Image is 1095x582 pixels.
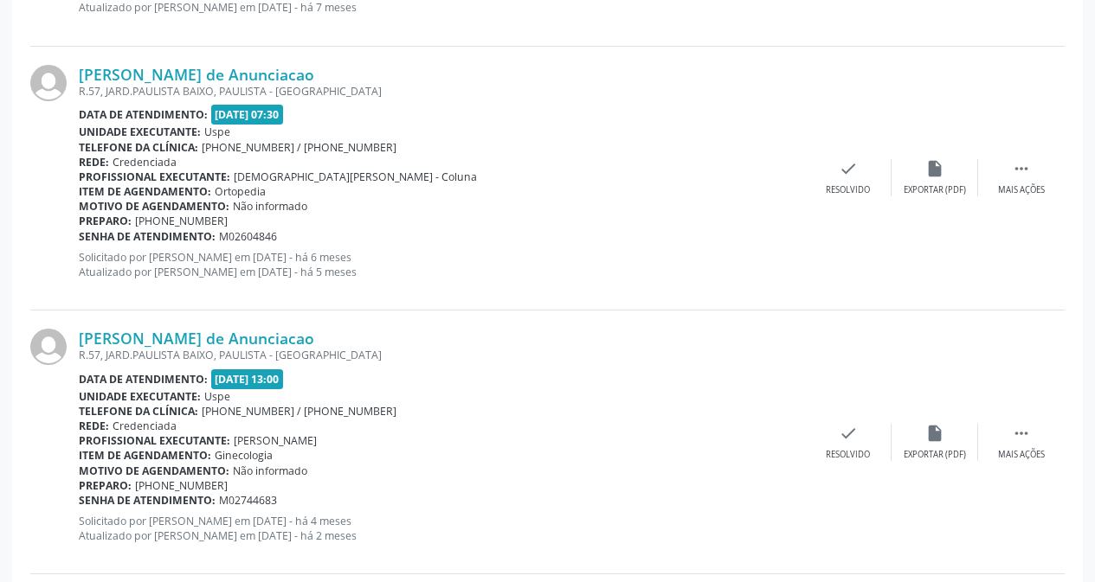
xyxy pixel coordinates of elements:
[135,214,228,228] span: [PHONE_NUMBER]
[234,433,317,448] span: [PERSON_NAME]
[113,155,177,169] span: Credenciada
[215,448,273,463] span: Ginecologia
[79,140,198,155] b: Telefone da clínica:
[79,155,109,169] b: Rede:
[998,449,1045,461] div: Mais ações
[826,449,870,461] div: Resolvido
[211,369,284,389] span: [DATE] 13:00
[113,419,177,433] span: Credenciada
[219,493,277,508] span: M02744683
[79,514,805,543] p: Solicitado por [PERSON_NAME] em [DATE] - há 4 meses Atualizado por [PERSON_NAME] em [DATE] - há 2...
[79,464,229,478] b: Motivo de agendamento:
[30,65,67,101] img: img
[79,107,208,122] b: Data de atendimento:
[79,404,198,419] b: Telefone da clínica:
[79,250,805,279] p: Solicitado por [PERSON_NAME] em [DATE] - há 6 meses Atualizado por [PERSON_NAME] em [DATE] - há 5...
[79,84,805,99] div: R.57, JARD.PAULISTA BAIXO, PAULISTA - [GEOGRAPHIC_DATA]
[79,419,109,433] b: Rede:
[925,159,944,178] i: insert_drive_file
[79,329,314,348] a: [PERSON_NAME] de Anunciacao
[79,125,201,139] b: Unidade executante:
[79,433,230,448] b: Profissional executante:
[826,184,870,196] div: Resolvido
[211,105,284,125] span: [DATE] 07:30
[79,229,216,244] b: Senha de atendimento:
[234,169,477,184] span: [DEMOGRAPHIC_DATA][PERSON_NAME] - Coluna
[839,159,858,178] i: check
[219,229,277,244] span: M02604846
[79,448,211,463] b: Item de agendamento:
[79,478,132,493] b: Preparo:
[135,478,228,493] span: [PHONE_NUMBER]
[202,404,396,419] span: [PHONE_NUMBER] / [PHONE_NUMBER]
[998,184,1045,196] div: Mais ações
[79,184,211,199] b: Item de agendamento:
[1012,159,1031,178] i: 
[233,199,307,214] span: Não informado
[79,372,208,387] b: Data de atendimento:
[925,424,944,443] i: insert_drive_file
[79,169,230,184] b: Profissional executante:
[839,424,858,443] i: check
[204,389,230,404] span: Uspe
[79,199,229,214] b: Motivo de agendamento:
[79,214,132,228] b: Preparo:
[79,389,201,404] b: Unidade executante:
[233,464,307,478] span: Não informado
[215,184,266,199] span: Ortopedia
[202,140,396,155] span: [PHONE_NUMBER] / [PHONE_NUMBER]
[30,329,67,365] img: img
[79,348,805,362] div: R.57, JARD.PAULISTA BAIXO, PAULISTA - [GEOGRAPHIC_DATA]
[79,493,216,508] b: Senha de atendimento:
[1012,424,1031,443] i: 
[904,184,966,196] div: Exportar (PDF)
[204,125,230,139] span: Uspe
[79,65,314,84] a: [PERSON_NAME] de Anunciacao
[904,449,966,461] div: Exportar (PDF)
